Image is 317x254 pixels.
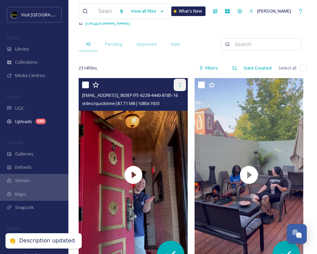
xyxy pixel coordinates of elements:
[15,118,32,125] span: Uploads
[7,226,21,231] span: SOCIALS
[9,237,16,244] div: 👏
[19,237,75,244] div: Description updated
[95,4,115,19] input: Search your library
[287,224,307,244] button: Open Chat
[15,72,45,79] span: Media Centres
[246,4,294,18] a: [PERSON_NAME]
[15,177,30,184] span: Stories
[15,46,29,52] span: Library
[85,19,130,27] a: [URL][DOMAIN_NAME]
[7,140,23,145] span: WIDGETS
[11,11,18,18] img: VISIT%20DETROIT%20LOGO%20-%20BLACK%20BACKGROUND.png
[7,35,19,40] span: MEDIA
[82,100,159,106] span: video/quicktime | 87.71 MB | 1080 x 1920
[171,6,206,16] a: What's New
[85,20,130,26] span: [URL][DOMAIN_NAME]
[15,204,34,211] span: SnapLink
[171,41,180,47] span: Data
[278,65,296,71] span: Select all
[21,11,74,18] span: Visit [GEOGRAPHIC_DATA]
[86,41,91,47] span: All
[15,191,26,197] span: Maps
[15,59,38,65] span: Collections
[82,92,213,98] span: [EMAIL_ADDRESS]_803EF1F5-6228-4440-8185-16DAFD4D9162.mov
[257,8,291,14] span: [PERSON_NAME]
[240,61,275,75] div: Date Created
[105,41,122,47] span: Pending
[15,105,24,111] span: UGC
[15,164,32,170] span: Embeds
[7,94,22,100] span: COLLECT
[36,119,46,124] div: 444
[232,38,298,51] input: Search
[136,41,157,47] span: Approved
[196,61,221,75] div: Filters
[128,4,168,18] a: View all files
[79,65,97,71] span: 2314 file s
[15,151,34,157] span: Galleries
